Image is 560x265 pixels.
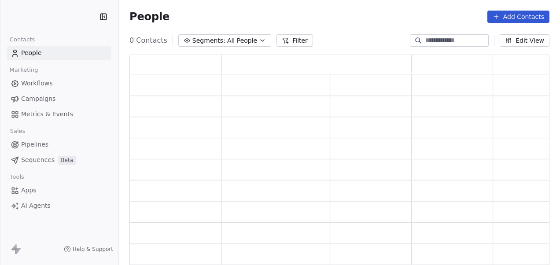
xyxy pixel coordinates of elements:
a: People [7,46,111,60]
a: SequencesBeta [7,153,111,167]
span: Sales [6,125,29,138]
a: Pipelines [7,137,111,152]
span: Help & Support [73,246,113,253]
span: Beta [58,156,76,165]
a: Apps [7,183,111,198]
span: Sequences [21,155,55,165]
span: Campaigns [21,94,55,103]
span: All People [227,36,257,45]
span: Workflows [21,79,53,88]
a: Workflows [7,76,111,91]
span: Apps [21,186,37,195]
a: AI Agents [7,199,111,213]
span: Marketing [6,63,42,77]
span: Pipelines [21,140,48,149]
span: People [21,48,42,58]
span: Tools [6,170,28,184]
button: Filter [276,34,313,47]
a: Help & Support [64,246,113,253]
span: Metrics & Events [21,110,73,119]
span: AI Agents [21,201,51,210]
span: 0 Contacts [129,35,167,46]
a: Campaigns [7,92,111,106]
a: Metrics & Events [7,107,111,121]
span: Segments: [192,36,225,45]
button: Add Contacts [487,11,549,23]
span: People [129,10,169,23]
button: Edit View [500,34,549,47]
span: Contacts [6,33,39,46]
